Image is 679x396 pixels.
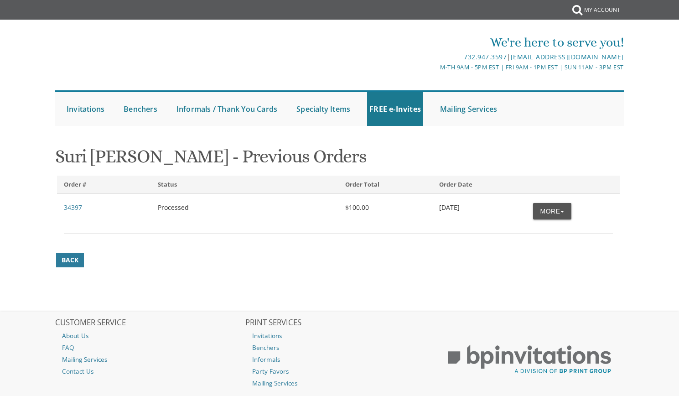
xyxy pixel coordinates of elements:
div: We're here to serve you! [245,33,624,52]
div: $100.00 [338,203,432,212]
div: Status [151,180,245,189]
a: About Us [55,330,244,342]
a: [EMAIL_ADDRESS][DOMAIN_NAME] [511,52,624,61]
a: Invitations [245,330,434,342]
a: Benchers [245,342,434,354]
a: 732.947.3597 [464,52,507,61]
a: Informals [245,354,434,365]
a: Benchers [121,92,160,126]
h1: Suri [PERSON_NAME] - Previous Orders [55,146,624,173]
a: FREE e-Invites [367,92,423,126]
a: Specialty Items [294,92,352,126]
h2: CUSTOMER SERVICE [55,318,244,328]
h2: PRINT SERVICES [245,318,434,328]
div: Order Date [432,180,526,189]
a: 34397 [64,203,82,212]
div: M-Th 9am - 5pm EST | Fri 9am - 1pm EST | Sun 11am - 3pm EST [245,63,624,72]
div: [DATE] [432,203,526,212]
div: Processed [151,203,245,212]
a: FAQ [55,342,244,354]
a: Back [56,253,84,267]
div: | [245,52,624,63]
img: BP Print Group [435,337,624,382]
span: Back [62,255,78,265]
a: Mailing Services [55,354,244,365]
div: Order # [57,180,151,189]
a: Informals / Thank You Cards [174,92,280,126]
button: More [533,203,571,219]
a: Mailing Services [438,92,499,126]
a: Contact Us [55,365,244,377]
div: Order Total [338,180,432,189]
a: Invitations [64,92,107,126]
a: Party Favors [245,365,434,377]
a: Mailing Services [245,377,434,389]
